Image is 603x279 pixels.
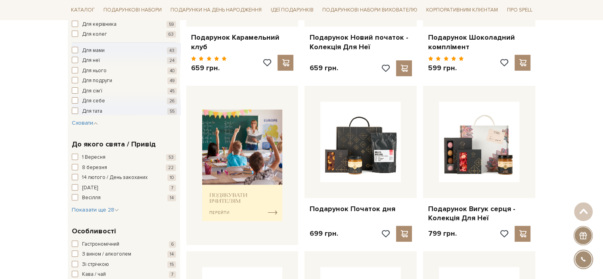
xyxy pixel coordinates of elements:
[72,139,156,150] span: До якого свята / Привід
[82,108,102,115] span: Для тата
[72,206,119,213] span: Показати ще 28
[100,4,165,16] a: Подарункові набори
[167,261,176,268] span: 15
[82,154,105,162] span: 1 Вересня
[72,271,176,279] button: Кава / чай 7
[309,33,412,52] a: Подарунок Новий початок - Колекція Для Неї
[166,31,176,38] span: 63
[72,119,98,126] span: Сховати
[166,154,176,161] span: 53
[82,250,131,258] span: З вином / алкоголем
[167,174,176,181] span: 10
[72,77,177,85] button: Для подруги 49
[166,164,176,171] span: 22
[82,21,117,29] span: Для керівника
[82,87,102,95] span: Для сім'ї
[72,250,176,258] button: З вином / алкоголем 14
[309,229,338,238] p: 699 грн.
[309,204,412,214] a: Подарунок Початок дня
[72,241,176,248] button: Гастрономічний 6
[72,174,176,182] button: 14 лютого / День закоханих 10
[319,3,421,17] a: Подарункові набори вихователю
[82,57,100,65] span: Для неї
[82,77,112,85] span: Для подруги
[167,21,176,28] span: 59
[167,88,177,94] span: 45
[167,194,176,201] span: 14
[82,261,109,269] span: Зі стрічкою
[167,4,265,16] a: Подарунки на День народження
[72,261,176,269] button: Зі стрічкою 15
[68,4,98,16] a: Каталог
[167,108,177,115] span: 55
[82,31,107,38] span: Для колег
[423,3,501,17] a: Корпоративним клієнтам
[309,63,338,73] p: 659 грн.
[72,119,98,127] button: Сховати
[167,47,177,54] span: 43
[82,97,105,105] span: Для себе
[267,4,316,16] a: Ідеї подарунків
[167,57,177,64] span: 24
[82,241,119,248] span: Гастрономічний
[169,271,176,278] span: 7
[72,164,176,172] button: 8 березня 22
[72,226,116,237] span: Особливості
[169,185,176,191] span: 7
[72,194,176,202] button: Весілля 14
[72,21,176,29] button: Для керівника 59
[72,87,177,95] button: Для сім'ї 45
[202,110,283,221] img: banner
[167,98,177,104] span: 26
[169,241,176,248] span: 6
[72,206,119,214] button: Показати ще 28
[82,184,98,192] span: [DATE]
[72,31,176,38] button: Для колег 63
[82,47,105,55] span: Для мами
[428,63,464,73] p: 599 грн.
[167,77,177,84] span: 49
[72,67,177,75] button: Для нього 40
[503,4,535,16] a: Про Spell
[72,97,177,105] button: Для себе 26
[428,229,456,238] p: 799 грн.
[72,108,177,115] button: Для тата 55
[72,57,177,65] button: Для неї 24
[428,33,530,52] a: Подарунок Шоколадний комплімент
[72,154,176,162] button: 1 Вересня 53
[82,174,147,182] span: 14 лютого / День закоханих
[167,251,176,258] span: 14
[191,63,227,73] p: 659 грн.
[82,67,107,75] span: Для нього
[82,164,107,172] span: 8 березня
[72,47,177,55] button: Для мами 43
[82,194,101,202] span: Весілля
[167,67,177,74] span: 40
[72,184,176,192] button: [DATE] 7
[191,33,294,52] a: Подарунок Карамельний клуб
[82,271,106,279] span: Кава / чай
[428,204,530,223] a: Подарунок Вигук серця - Колекція Для Неї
